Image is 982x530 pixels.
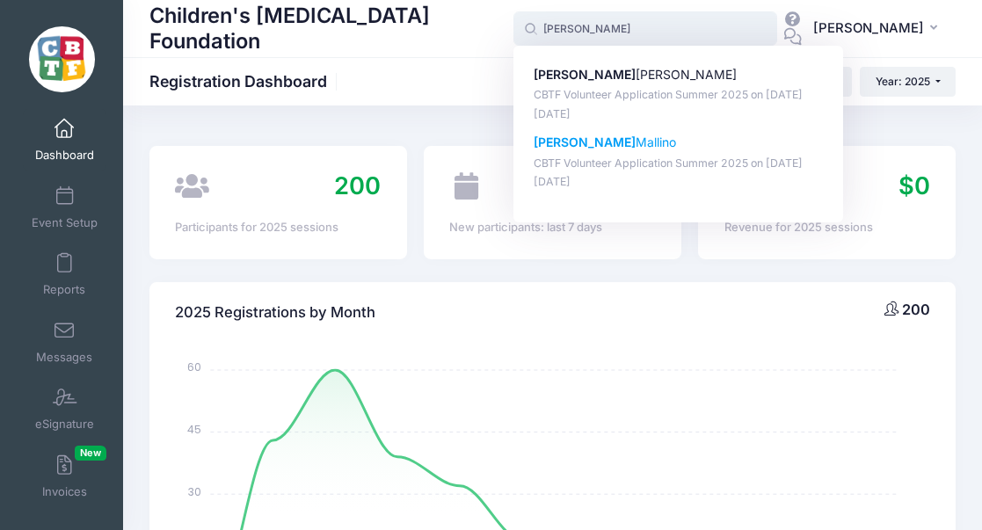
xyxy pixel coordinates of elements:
p: CBTF Volunteer Application Summer 2025 on [DATE] [534,156,824,172]
button: Year: 2025 [860,67,956,97]
strong: [PERSON_NAME] [534,67,636,82]
span: Reports [43,283,85,298]
div: Participants for 2025 sessions [175,219,381,236]
a: InvoicesNew [23,446,106,507]
p: Mallino [534,134,824,152]
span: $0 [898,171,930,200]
span: Messages [36,350,92,365]
h1: Children's [MEDICAL_DATA] Foundation [149,1,513,56]
div: New participants: last 7 days [449,219,655,236]
input: Search by First Name, Last Name, or Email... [513,11,777,47]
h1: Registration Dashboard [149,72,342,91]
button: [PERSON_NAME] [802,9,956,49]
span: 200 [334,171,381,200]
span: Year: 2025 [876,75,930,88]
div: Revenue for 2025 sessions [724,219,930,236]
p: CBTF Volunteer Application Summer 2025 on [DATE] [534,87,824,104]
span: [PERSON_NAME] [813,18,924,38]
tspan: 60 [188,359,202,374]
p: [PERSON_NAME] [534,66,824,84]
a: Dashboard [23,109,106,171]
span: Dashboard [35,149,94,163]
tspan: 30 [189,483,202,498]
tspan: 45 [188,422,202,437]
h4: 2025 Registrations by Month [175,287,375,338]
a: Reports [23,243,106,305]
p: [DATE] [534,106,824,123]
span: New [75,446,106,461]
img: Children's Brain Tumor Foundation [29,26,95,92]
span: Invoices [42,484,87,499]
a: Messages [23,311,106,373]
p: [DATE] [534,174,824,191]
a: Event Setup [23,177,106,238]
span: 200 [902,301,930,318]
a: eSignature [23,378,106,439]
span: eSignature [35,417,94,432]
span: Event Setup [32,215,98,230]
strong: [PERSON_NAME] [534,134,636,149]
